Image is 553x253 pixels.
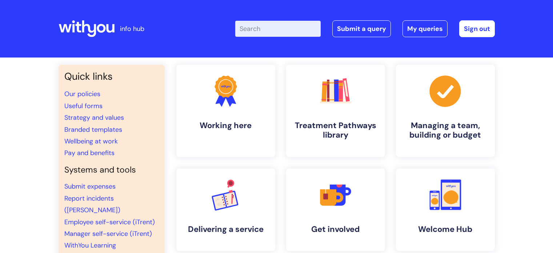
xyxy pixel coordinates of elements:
a: WithYou Learning [64,241,116,250]
a: Managing a team, building or budget [396,65,495,157]
a: My queries [402,20,448,37]
a: Pay and benefits [64,149,115,157]
a: Sign out [459,20,495,37]
a: Branded templates [64,125,122,134]
a: Useful forms [64,102,103,110]
a: Delivering a service [176,169,275,251]
a: Treatment Pathways library [286,65,385,157]
a: Report incidents ([PERSON_NAME]) [64,194,120,214]
a: Get involved [286,169,385,251]
h4: Welcome Hub [402,225,489,234]
h4: Managing a team, building or budget [402,121,489,140]
a: Submit a query [332,20,391,37]
h4: Delivering a service [182,225,269,234]
h3: Quick links [64,71,159,82]
input: Search [235,21,321,37]
h4: Get involved [292,225,379,234]
div: | - [235,20,495,37]
a: Working here [176,65,275,157]
a: Employee self-service (iTrent) [64,218,155,226]
a: Submit expenses [64,182,116,191]
a: Strategy and values [64,113,124,122]
h4: Working here [182,121,269,130]
p: info hub [120,23,144,35]
a: Welcome Hub [396,169,495,251]
a: Our policies [64,90,100,98]
a: Wellbeing at work [64,137,118,146]
a: Manager self-service (iTrent) [64,229,152,238]
h4: Treatment Pathways library [292,121,379,140]
h4: Systems and tools [64,165,159,175]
